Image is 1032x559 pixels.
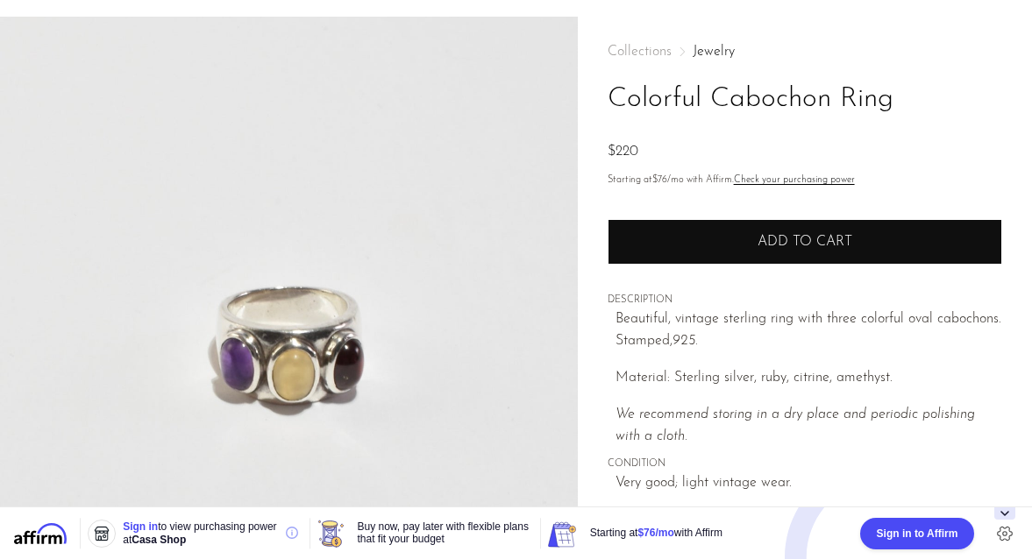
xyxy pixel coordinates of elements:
span: CONDITION [608,456,1002,472]
button: Add to cart [608,219,1002,265]
span: DESCRIPTION [608,293,1002,308]
span: Collections [608,45,672,59]
p: Starting at /mo with Affirm. [608,173,1002,188]
span: Add to cart [758,235,852,249]
em: 925. [673,334,698,348]
p: Beautiful, vintage sterling ring with three colorful oval cabochons. Stamped, [616,308,1002,353]
nav: Breadcrumbs [608,45,1002,59]
a: Jewelry [693,45,735,59]
h1: Colorful Cabochon Ring [608,77,1002,122]
span: Very good; light vintage wear. [616,472,1002,495]
span: $76 [652,175,667,185]
a: Check your purchasing power - Learn more about Affirm Financing (opens in modal) [734,175,855,185]
span: $220 [608,145,638,159]
em: We recommend storing in a dry place and periodic polishing with a cloth. [616,407,975,444]
p: Material: Sterling silver, ruby, citrine, amethyst. [616,367,1002,390]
